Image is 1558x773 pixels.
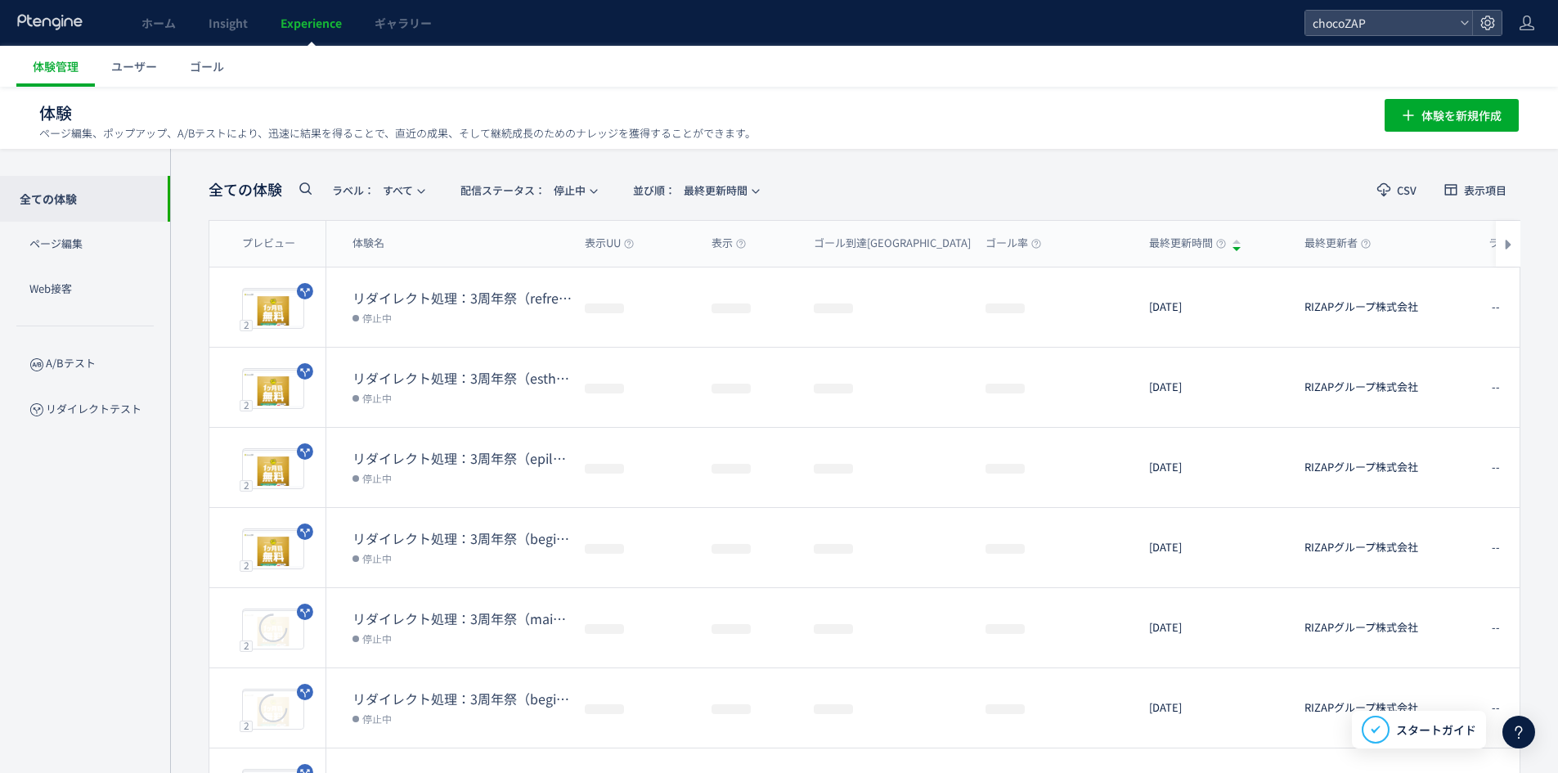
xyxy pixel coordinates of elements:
span: 表示 [712,236,746,251]
div: 2 [240,319,253,330]
div: 2 [240,399,253,411]
span: 体験を新規作成 [1421,99,1502,132]
button: 並び順：最終更新時間 [619,177,771,203]
div: [DATE] [1136,508,1291,587]
div: [DATE] [1136,668,1291,748]
span: RIZAPグループ株式会社 [1304,460,1453,507]
div: [DATE] [1136,428,1291,507]
span: 全ての体験 [209,179,282,200]
span: 体験管理 [33,58,79,74]
span: ユーザー [111,58,157,74]
span: ラベル： [332,182,375,198]
p: ページ編集、ポップアップ、A/Bテストにより、迅速に結果を得ることで、直近の成果、そして継続成長のためのナレッジを獲得することができます。 [39,126,756,141]
span: RIZAPグループ株式会社 [1304,299,1453,347]
dt: リダイレクト処理：3周年祭（epilation-02→3rdannibersary-2) [352,449,572,468]
span: すべて [332,177,413,204]
div: 2 [240,720,253,731]
button: CSV [1363,177,1430,203]
span: CSV [1397,185,1417,195]
span: RIZAPグループ株式会社 [1304,540,1453,587]
button: ラベル：すべて [318,177,437,203]
span: 配信ステータス​： [460,182,546,198]
span: 最終更新時間 [1149,236,1226,251]
div: [DATE] [1136,348,1291,427]
span: RIZAPグループ株式会社 [1304,700,1453,748]
span: 停止中 [362,470,392,486]
h1: 体験 [39,101,1349,125]
img: d573a77e006304832c6e1a5bcad498bb1753954384829.jpeg [243,290,303,328]
div: [DATE] [1136,267,1291,347]
div: 2 [240,640,253,651]
dt: リダイレクト処理：3周年祭（main-07→3rdaniversary2) [352,609,572,628]
button: 表示項目 [1430,177,1520,203]
span: 表示UU [585,236,634,251]
span: 停止中 [362,309,392,326]
div: 2 [240,560,253,571]
span: RIZAPグループ株式会社 [1304,380,1453,427]
span: ギャラリー [375,15,432,31]
span: ゴール到達[GEOGRAPHIC_DATA] [814,236,984,251]
dt: リダイレクト処理：3周年祭（refresh-03→3rdanniersary-2) [352,289,572,308]
dt: リダイレクト処理：3周年祭（beginnertrial01goo→3rdannibersary-2) [352,690,572,708]
span: RIZAPグループ株式会社 [1304,620,1453,667]
span: ラベル [1488,236,1533,251]
span: ゴール [190,58,224,74]
span: 並び順： [633,182,676,198]
span: 停止中 [362,710,392,726]
span: 停止中 [362,389,392,406]
span: 停止中 [362,550,392,566]
div: 2 [240,479,253,491]
span: ホーム [141,15,176,31]
span: プレビュー [242,236,295,251]
span: 最終更新時間 [633,177,748,204]
span: Experience [281,15,342,31]
button: 配信ステータス​：停止中 [447,177,609,203]
div: [DATE] [1136,588,1291,667]
span: Insight [209,15,248,31]
span: 停止中 [460,177,586,204]
dt: リダイレクト処理：3周年祭（beginnertrial01→3rdannibersary-2) [352,529,572,548]
span: chocoZAP [1308,11,1453,35]
span: 体験名 [352,236,384,251]
button: 体験を新規作成 [1385,99,1519,132]
span: スタートガイド [1396,721,1476,739]
dt: リダイレクト処理：3周年祭（esthetic-03→3rdannibersary-2)(copy) [352,369,572,388]
span: 表示項目 [1464,185,1506,195]
span: 最終更新者 [1304,236,1371,251]
span: ゴール率 [986,236,1041,251]
span: 停止中 [362,630,392,646]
